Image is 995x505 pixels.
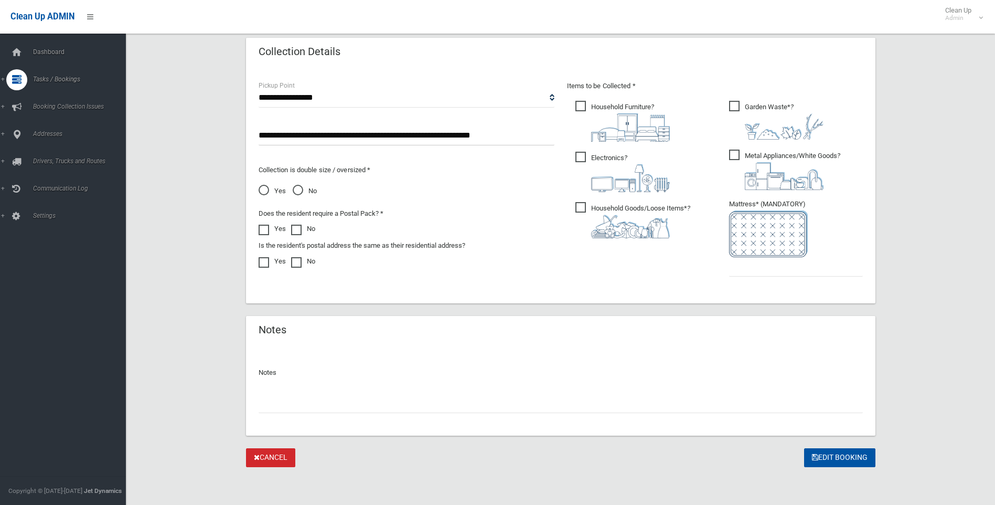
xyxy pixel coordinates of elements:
img: 4fd8a5c772b2c999c83690221e5242e0.png [745,113,823,140]
span: Booking Collection Issues [30,103,134,110]
span: Settings [30,212,134,219]
span: Dashboard [30,48,134,56]
label: No [291,255,315,268]
i: ? [591,154,670,192]
button: Edit Booking [804,448,875,468]
a: Cancel [246,448,295,468]
span: Drivers, Trucks and Routes [30,157,134,165]
span: Garden Waste* [729,101,823,140]
img: b13cc3517677393f34c0a387616ef184.png [591,215,670,238]
i: ? [591,204,690,238]
span: Copyright © [DATE]-[DATE] [8,487,82,495]
img: 394712a680b73dbc3d2a6a3a7ffe5a07.png [591,164,670,192]
span: Clean Up ADMIN [10,12,74,22]
header: Collection Details [246,41,353,62]
span: Metal Appliances/White Goods [729,150,840,190]
span: Household Goods/Loose Items* [575,202,690,238]
span: Tasks / Bookings [30,76,134,83]
p: Notes [259,366,863,379]
span: Addresses [30,130,134,138]
i: ? [745,103,823,140]
span: No [293,185,317,197]
small: Admin [945,14,971,22]
img: e7408bece873d2c1783593a074e5cb2f.png [729,211,808,257]
span: Communication Log [30,185,134,192]
i: ? [745,152,840,190]
i: ? [591,103,670,142]
span: Household Furniture [575,101,670,142]
span: Clean Up [940,6,982,22]
span: Electronics [575,152,670,192]
label: No [291,223,315,235]
img: aa9efdbe659d29b613fca23ba79d85cb.png [591,113,670,142]
label: Yes [259,255,286,268]
label: Is the resident's postal address the same as their residential address? [259,239,465,252]
p: Items to be Collected * [567,80,863,92]
span: Yes [259,185,286,197]
img: 36c1b0289cb1767239cdd3de9e694f19.png [745,162,823,190]
label: Yes [259,223,286,235]
span: Mattress* (MANDATORY) [729,200,863,257]
label: Does the resident require a Postal Pack? * [259,207,383,220]
p: Collection is double size / oversized * [259,164,554,176]
strong: Jet Dynamics [84,487,122,495]
header: Notes [246,320,299,340]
